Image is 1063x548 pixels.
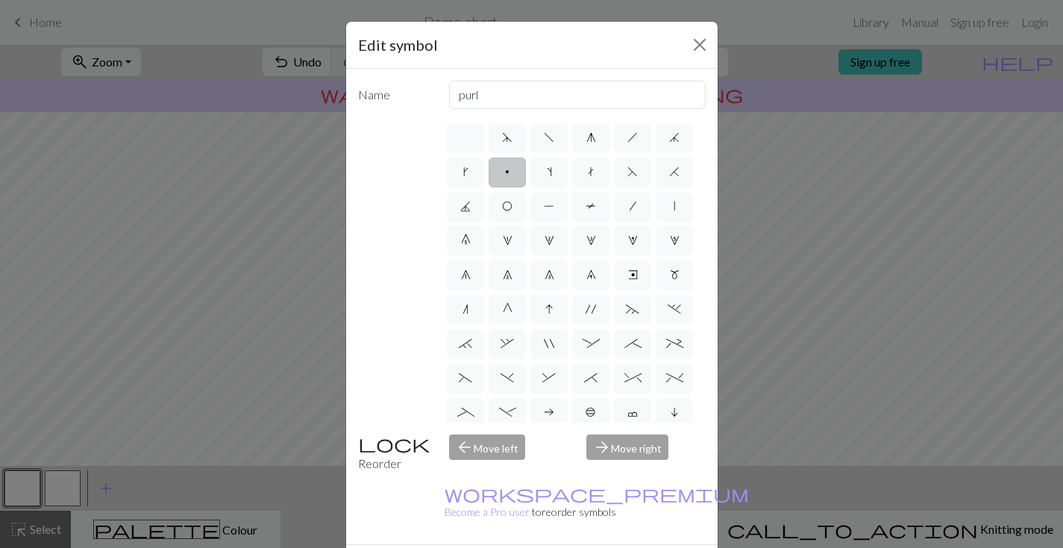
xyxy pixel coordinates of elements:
span: J [460,200,471,212]
span: O [502,200,512,212]
span: 5 [670,234,680,246]
span: ~ [626,303,639,315]
span: | [674,200,675,212]
span: . [668,303,681,315]
span: 7 [503,269,512,281]
span: j [669,131,680,143]
span: : [583,337,600,349]
span: m [670,269,680,281]
span: g [586,131,596,143]
span: % [666,372,683,384]
span: d [502,131,512,143]
span: ( [459,372,472,384]
span: _ [457,406,474,418]
span: 1 [503,234,512,246]
span: 4 [628,234,638,246]
span: & [542,372,556,384]
div: Reorder [349,435,441,473]
span: P [544,200,554,212]
span: G [503,303,512,315]
span: e [628,269,638,281]
span: ^ [624,372,642,384]
label: Name [349,81,441,109]
span: ' [586,303,596,315]
span: I [545,303,553,315]
span: p [505,166,509,178]
span: T [586,200,596,212]
span: 8 [545,269,554,281]
span: 6 [461,269,471,281]
button: Close [688,33,712,57]
span: c [627,406,638,418]
span: k [463,166,468,178]
span: b [586,406,596,418]
span: / [630,200,636,212]
h5: Edit symbol [358,34,438,56]
span: i [671,406,678,418]
span: , [501,337,514,349]
span: s [547,166,552,178]
span: t [588,166,594,178]
span: n [462,303,468,315]
span: h [627,131,638,143]
span: H [669,166,680,178]
span: F [627,166,638,178]
a: Become a Pro user [445,488,749,518]
span: - [499,406,516,418]
span: ) [501,372,514,384]
small: to reorder symbols [445,488,749,518]
span: " [544,337,554,349]
span: f [544,131,554,143]
span: workspace_premium [445,483,749,504]
span: ; [624,337,642,349]
span: 3 [586,234,596,246]
span: ` [459,337,472,349]
span: 0 [461,234,471,246]
span: a [544,406,554,418]
span: 2 [545,234,554,246]
span: 9 [586,269,596,281]
span: + [666,337,683,349]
